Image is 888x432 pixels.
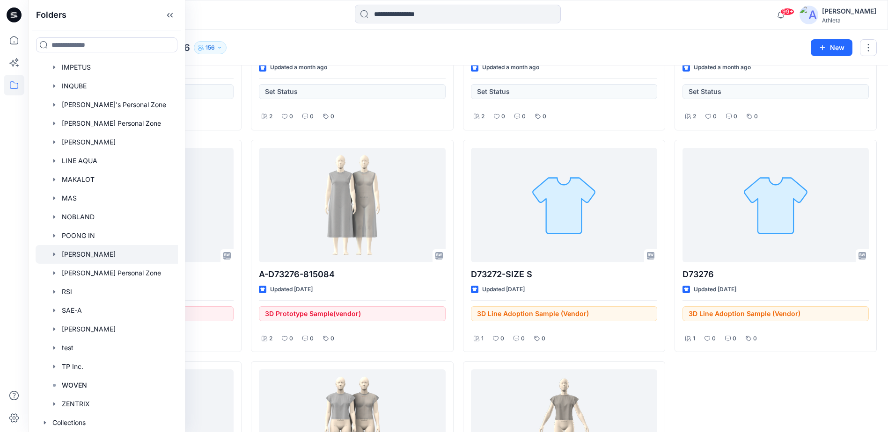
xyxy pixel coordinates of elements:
span: 99+ [780,8,794,15]
p: 0 [753,334,757,344]
a: D73276 [683,148,869,262]
p: 0 [522,112,526,122]
p: Updated [DATE] [694,285,736,295]
div: [PERSON_NAME] [822,6,876,17]
p: Updated [DATE] [482,285,525,295]
p: D73276 [683,268,869,281]
p: 0 [500,334,504,344]
p: 0 [734,112,737,122]
p: 0 [310,334,314,344]
p: 0 [754,112,758,122]
p: 0 [543,112,546,122]
p: A-D73276-815084 [259,268,445,281]
p: 0 [330,334,334,344]
p: Updated a month ago [482,63,539,72]
p: 1 [693,334,695,344]
p: WOVEN [62,380,87,391]
p: 1 [481,334,484,344]
p: Updated a month ago [694,63,751,72]
p: 2 [269,334,272,344]
p: 0 [501,112,505,122]
a: D73272-SIZE S [471,148,657,262]
p: 0 [712,334,716,344]
button: New [811,39,852,56]
p: Updated a month ago [270,63,327,72]
button: 156 [194,41,227,54]
p: 0 [713,112,717,122]
p: 0 [521,334,525,344]
p: 0 [310,112,314,122]
p: 0 [733,334,736,344]
a: A-D73276-815084 [259,148,445,262]
div: Athleta [822,17,876,24]
p: 0 [289,112,293,122]
img: avatar [800,6,818,24]
p: 2 [693,112,696,122]
p: 0 [289,334,293,344]
p: 0 [330,112,334,122]
p: 156 [205,43,215,53]
p: D73272-SIZE S [471,268,657,281]
p: 2 [269,112,272,122]
p: 0 [542,334,545,344]
p: 2 [481,112,484,122]
p: Updated [DATE] [270,285,313,295]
